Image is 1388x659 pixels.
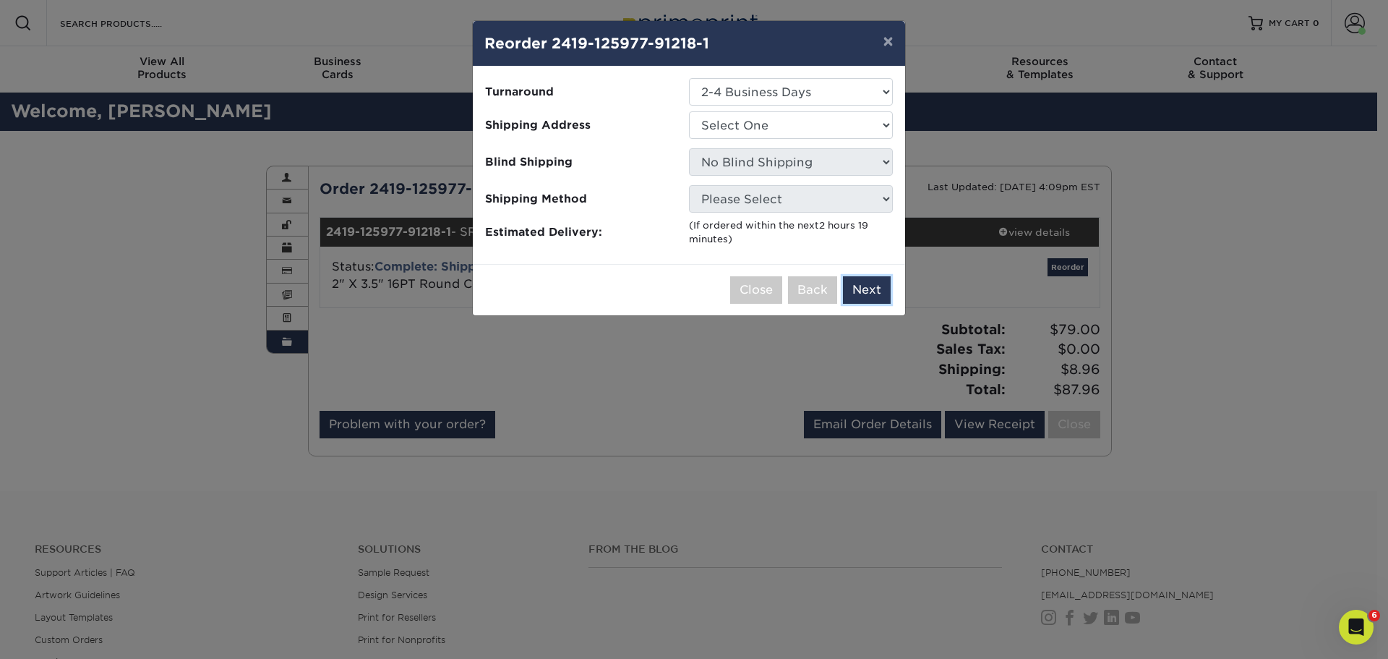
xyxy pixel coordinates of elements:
[485,117,678,134] span: Shipping Address
[1368,610,1380,621] span: 6
[485,154,678,171] span: Blind Shipping
[485,191,678,208] span: Shipping Method
[485,84,678,101] span: Turnaround
[730,276,782,304] button: Close
[871,21,904,61] button: ×
[689,218,893,247] div: (If ordered within the next )
[485,224,678,241] span: Estimated Delivery:
[788,276,837,304] button: Back
[843,276,891,304] button: Next
[484,33,894,54] h4: Reorder 2419-125977-91218-1
[1339,610,1374,645] iframe: Intercom live chat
